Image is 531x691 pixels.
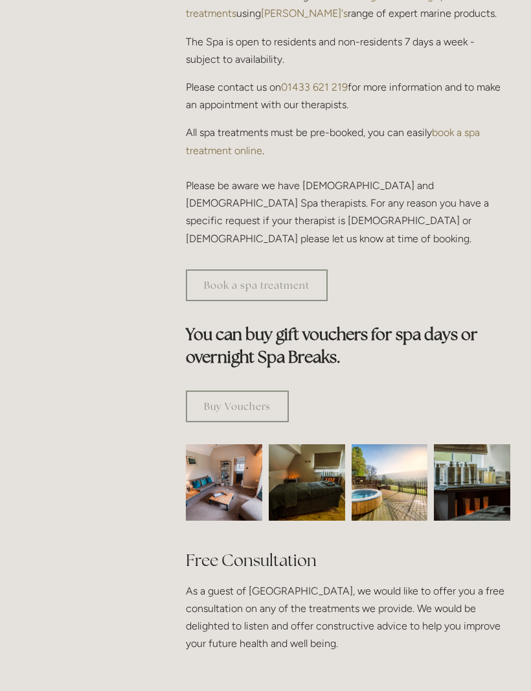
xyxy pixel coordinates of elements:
[415,444,530,521] img: Body creams in the spa room, Losehill House Hotel and Spa
[186,391,289,422] a: Buy Vouchers
[186,126,482,156] a: book a spa treatment online
[186,33,510,68] p: The Spa is open to residents and non-residents 7 days a week - subject to availability.
[186,78,510,113] p: Please contact us on for more information and to make an appointment with our therapists.
[167,444,282,521] img: Waiting room, spa room, Losehill House Hotel and Spa
[186,269,328,301] a: Book a spa treatment
[352,444,428,521] img: Outdoor jacuzzi with a view of the Peak District, Losehill House Hotel and Spa
[186,582,510,653] p: As a guest of [GEOGRAPHIC_DATA], we would like to offer you a free consultation on any of the tre...
[261,7,348,19] a: [PERSON_NAME]'s
[186,124,510,247] p: All spa treatments must be pre-booked, you can easily . Please be aware we have [DEMOGRAPHIC_DATA...
[281,81,348,93] a: 01433 621 219
[249,444,364,521] img: Spa room, Losehill House Hotel and Spa
[186,549,510,572] h2: Free Consultation
[186,324,481,367] strong: You can buy gift vouchers for spa days or overnight Spa Breaks.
